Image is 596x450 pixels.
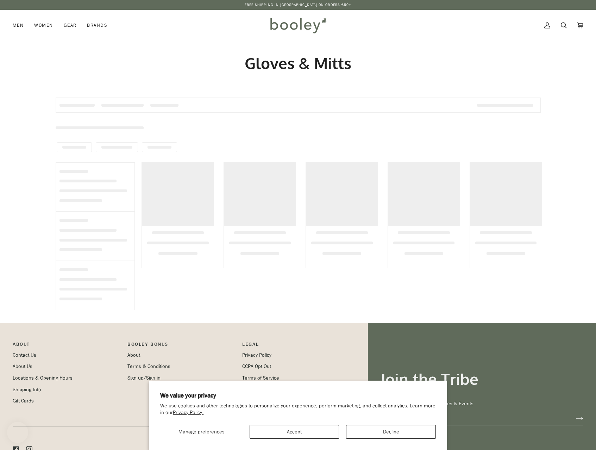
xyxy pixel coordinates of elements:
[34,22,53,29] span: Women
[127,375,161,381] a: Sign up/Sign in
[381,412,565,425] input: your-email@example.com
[56,54,541,73] h1: Gloves & Mitts
[242,363,271,370] a: CCPA Opt Out
[346,425,435,439] button: Decline
[29,10,58,41] a: Women
[13,352,36,358] a: Contact Us
[13,375,73,381] a: Locations & Opening Hours
[267,15,329,36] img: Booley
[381,400,583,408] p: Get updates on Deals, Launches & Events
[245,2,352,8] p: Free Shipping in [GEOGRAPHIC_DATA] on Orders €50+
[7,422,28,443] iframe: Button to open loyalty program pop-up
[242,375,279,381] a: Terms of Service
[13,363,32,370] a: About Us
[13,22,24,29] span: Men
[160,403,436,416] p: We use cookies and other technologies to personalize your experience, perform marketing, and coll...
[13,10,29,41] a: Men
[250,425,339,439] button: Accept
[87,22,107,29] span: Brands
[242,352,271,358] a: Privacy Policy
[173,409,203,416] a: Privacy Policy.
[64,22,77,29] span: Gear
[160,392,436,400] h2: We value your privacy
[13,340,120,351] p: Pipeline_Footer Main
[565,413,583,424] button: Join
[127,340,235,351] p: Booley Bonus
[82,10,113,41] a: Brands
[127,363,170,370] a: Terms & Conditions
[178,429,225,435] span: Manage preferences
[242,340,350,351] p: Pipeline_Footer Sub
[127,352,140,358] a: About
[13,386,41,393] a: Shipping Info
[381,369,583,389] h3: Join the Tribe
[13,398,34,404] a: Gift Cards
[160,425,243,439] button: Manage preferences
[58,10,82,41] a: Gear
